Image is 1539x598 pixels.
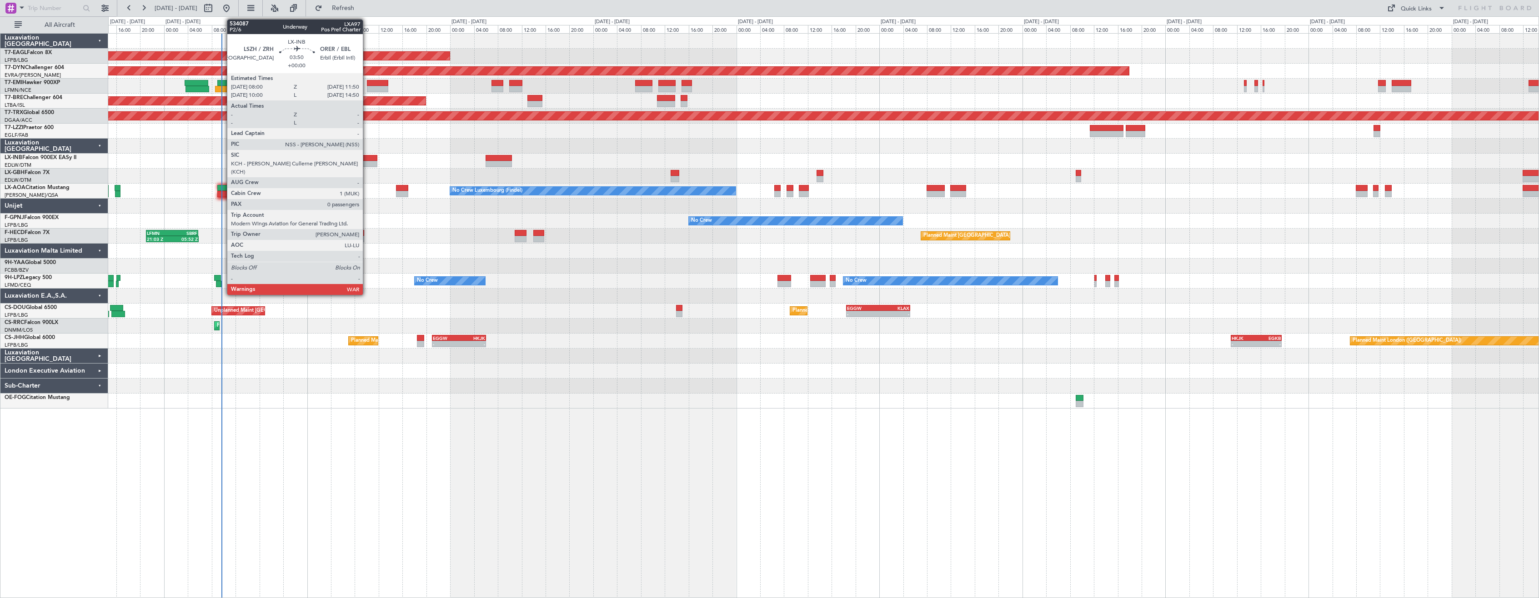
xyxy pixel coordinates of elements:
[881,18,916,26] div: [DATE] - [DATE]
[1475,25,1499,33] div: 04:00
[10,18,99,32] button: All Aircraft
[1165,25,1189,33] div: 00:00
[1383,1,1450,15] button: Quick Links
[1285,25,1308,33] div: 20:00
[5,132,28,139] a: EGLF/FAB
[593,25,617,33] div: 00:00
[1024,18,1059,26] div: [DATE] - [DATE]
[5,87,31,94] a: LFMN/NCE
[5,275,52,280] a: 9H-LPZLegacy 500
[5,215,59,220] a: F-GPNJFalcon 900EX
[326,236,351,242] div: -
[1308,25,1332,33] div: 00:00
[110,18,145,26] div: [DATE] - [DATE]
[641,25,665,33] div: 08:00
[5,267,29,274] a: FCBB/BZV
[5,320,58,325] a: CS-RRCFalcon 900LX
[474,25,498,33] div: 04:00
[1333,25,1356,33] div: 04:00
[5,125,54,130] a: T7-LZZIPraetor 600
[5,110,54,115] a: T7-TRXGlobal 6500
[1046,25,1070,33] div: 04:00
[236,25,259,33] div: 12:00
[5,237,28,244] a: LFPB/LBG
[5,320,24,325] span: CS-RRC
[1167,18,1202,26] div: [DATE] - [DATE]
[212,25,236,33] div: 08:00
[691,214,712,228] div: No Crew
[784,25,807,33] div: 08:00
[760,25,784,33] div: 04:00
[569,25,593,33] div: 20:00
[5,327,33,334] a: DNMM/LOS
[1404,25,1428,33] div: 16:00
[5,65,64,70] a: T7-DYNChallenger 604
[5,335,24,340] span: CS-JHH
[1213,25,1237,33] div: 08:00
[595,18,630,26] div: [DATE] - [DATE]
[140,25,164,33] div: 20:00
[878,305,910,311] div: KLAX
[5,282,31,289] a: LFMD/CEQ
[712,25,736,33] div: 20:00
[5,305,26,310] span: CS-DOU
[351,334,494,348] div: Planned Maint [GEOGRAPHIC_DATA] ([GEOGRAPHIC_DATA])
[546,25,569,33] div: 16:00
[5,72,61,79] a: EVRA/[PERSON_NAME]
[164,25,188,33] div: 00:00
[5,65,25,70] span: T7-DYN
[1380,25,1404,33] div: 12:00
[1232,335,1256,341] div: HKJK
[856,25,879,33] div: 20:00
[331,25,355,33] div: 04:00
[301,230,326,236] div: SBRF
[5,192,58,199] a: [PERSON_NAME]/QSA
[903,25,927,33] div: 04:00
[1453,18,1488,26] div: [DATE] - [DATE]
[28,1,80,15] input: Trip Number
[1023,25,1046,33] div: 00:00
[5,110,23,115] span: T7-TRX
[847,311,878,317] div: -
[923,229,1067,243] div: Planned Maint [GEOGRAPHIC_DATA] ([GEOGRAPHIC_DATA])
[5,305,57,310] a: CS-DOUGlobal 6500
[1256,335,1281,341] div: EGKB
[1452,25,1475,33] div: 00:00
[878,311,910,317] div: -
[147,230,172,236] div: LFMN
[5,125,23,130] span: T7-LZZI
[498,25,521,33] div: 08:00
[832,25,855,33] div: 16:00
[307,25,331,33] div: 00:00
[433,341,459,347] div: -
[5,230,25,235] span: F-HECD
[1094,25,1118,33] div: 12:00
[5,80,60,85] a: T7-EMIHawker 900XP
[975,25,998,33] div: 16:00
[217,319,311,333] div: Planned Maint Lagos ([PERSON_NAME])
[402,25,426,33] div: 16:00
[5,102,25,109] a: LTBA/ISL
[522,25,546,33] div: 12:00
[5,342,28,349] a: LFPB/LBG
[433,335,459,341] div: EGGW
[147,236,172,242] div: 21:03 Z
[309,18,344,26] div: [DATE] - [DATE]
[1499,25,1523,33] div: 08:00
[311,1,365,15] button: Refresh
[5,170,50,175] a: LX-GBHFalcon 7X
[808,25,832,33] div: 12:00
[452,184,522,198] div: No Crew Luxembourg (Findel)
[1428,25,1451,33] div: 20:00
[5,95,62,100] a: T7-BREChallenger 604
[326,230,351,236] div: LFMN
[847,305,878,311] div: EGGW
[5,95,23,100] span: T7-BRE
[5,215,24,220] span: F-GPNJ
[846,274,867,288] div: No Crew
[5,185,25,190] span: LX-AOA
[5,275,23,280] span: 9H-LPZ
[879,25,903,33] div: 00:00
[689,25,712,33] div: 16:00
[5,57,28,64] a: LFPB/LBG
